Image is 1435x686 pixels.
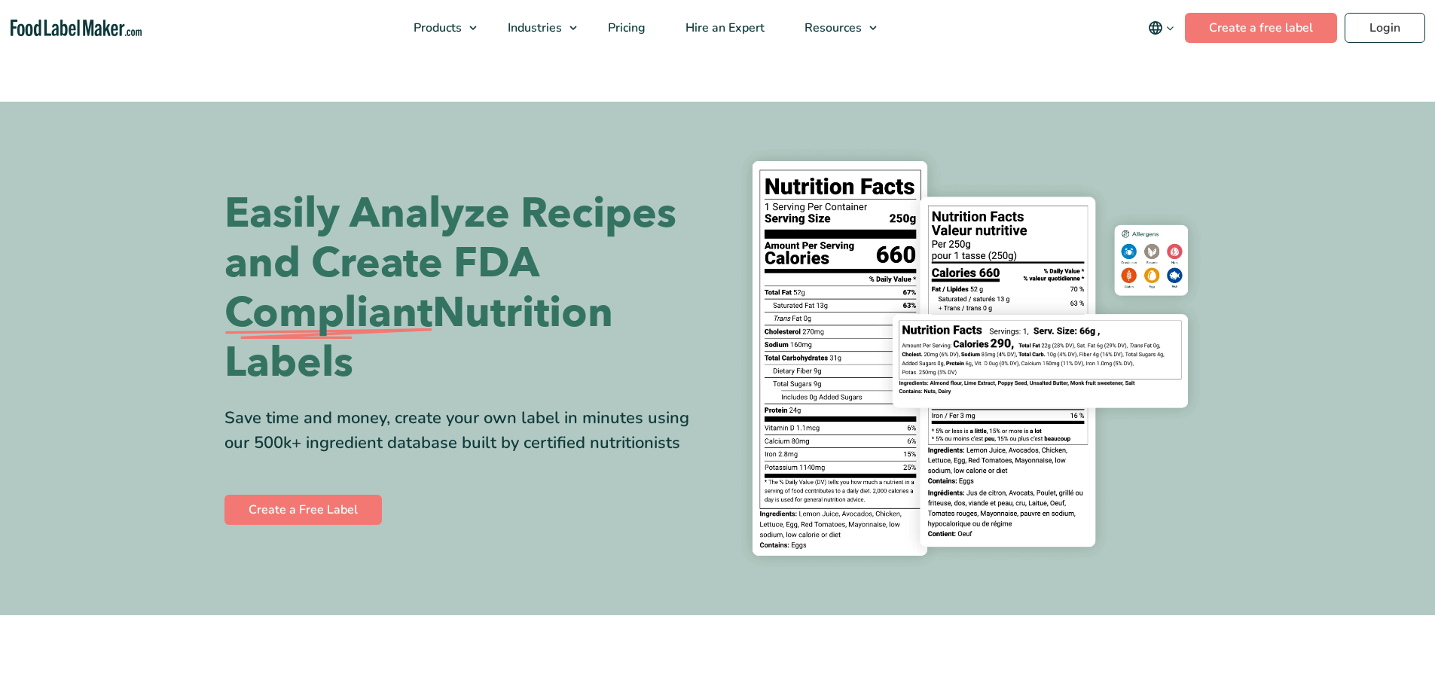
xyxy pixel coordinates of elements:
[224,288,432,338] span: Compliant
[1137,13,1185,43] button: Change language
[224,189,707,388] h1: Easily Analyze Recipes and Create FDA Nutrition Labels
[224,406,707,456] div: Save time and money, create your own label in minutes using our 500k+ ingredient database built b...
[800,20,863,36] span: Resources
[603,20,647,36] span: Pricing
[1185,13,1337,43] a: Create a free label
[409,20,463,36] span: Products
[681,20,766,36] span: Hire an Expert
[11,20,142,37] a: Food Label Maker homepage
[1345,13,1425,43] a: Login
[503,20,563,36] span: Industries
[224,495,382,525] a: Create a Free Label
